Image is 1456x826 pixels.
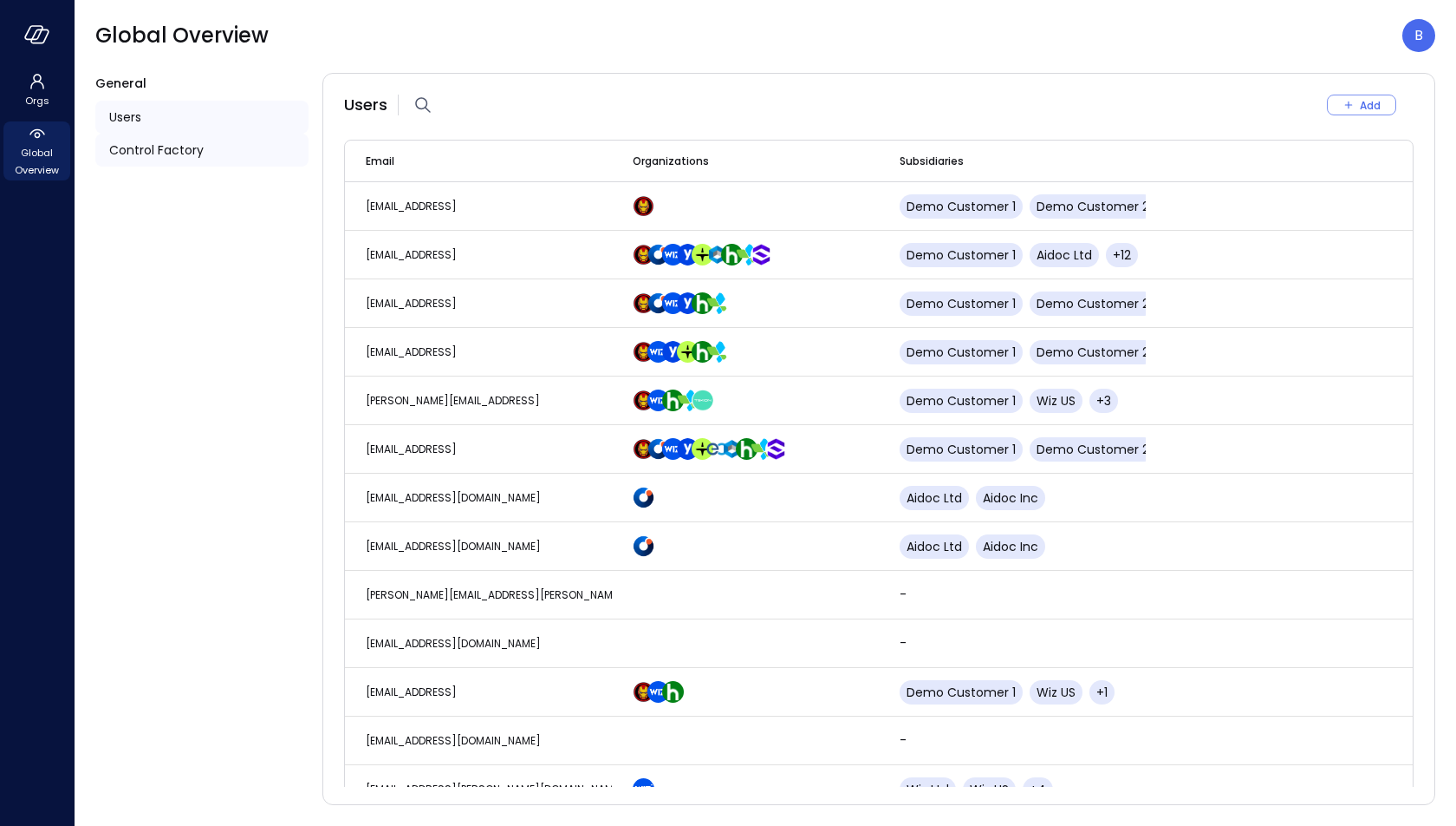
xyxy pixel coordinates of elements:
[983,489,1038,507] span: Aidoc Inc
[900,731,1246,749] p: -
[1037,684,1076,701] span: Wiz US
[633,778,654,800] img: cfcvbyzhwvtbhao628kj
[1096,392,1111,410] span: +3
[721,244,743,265] img: ynjrjpaiymlkbkxtflmu
[3,69,70,111] div: Orgs
[633,438,654,460] img: scnakozdowacoarmaydw
[366,636,541,651] span: [EMAIL_ADDRESS][DOMAIN_NAME]
[699,341,713,363] div: Hippo
[662,390,684,411] img: ynjrjpaiymlkbkxtflmu
[1037,246,1092,264] span: Aidoc Ltd
[662,341,684,363] img: rosehlgmm5jjurozkspi
[757,438,772,460] div: AppsFlyer
[1414,25,1423,46] p: B
[633,244,654,265] img: scnakozdowacoarmaydw
[684,292,699,314] div: Yotpo
[654,341,669,363] div: Wiz
[647,341,669,363] img: cfcvbyzhwvtbhao628kj
[344,94,387,116] span: Users
[970,781,1009,798] span: Wiz US
[677,341,699,363] img: euz2wel6fvrjeyhjwgr9
[1327,95,1396,115] button: Add
[692,292,713,314] img: ynjrjpaiymlkbkxtflmu
[647,681,669,703] img: cfcvbyzhwvtbhao628kj
[95,134,309,167] a: Control Factory
[736,438,757,460] img: ynjrjpaiymlkbkxtflmu
[699,438,713,460] div: TravelPerk
[1037,392,1076,410] span: Wiz US
[669,390,684,411] div: Hippo
[751,438,772,460] img: zbmm8o9awxf8yv3ehdzf
[692,244,713,265] img: euz2wel6fvrjeyhjwgr9
[692,341,713,363] img: ynjrjpaiymlkbkxtflmu
[684,244,699,265] div: Yotpo
[699,390,713,411] div: Tekion
[706,341,728,363] img: zbmm8o9awxf8yv3ehdzf
[25,92,49,109] span: Orgs
[662,292,684,314] img: cfcvbyzhwvtbhao628kj
[743,244,757,265] div: AppsFlyer
[706,244,728,265] img: a5he5ildahzqx8n3jb8t
[699,244,713,265] div: TravelPerk
[366,296,457,311] span: [EMAIL_ADDRESS]
[640,195,654,217] div: Demo Customer
[677,244,699,265] img: rosehlgmm5jjurozkspi
[654,390,669,411] div: Wiz
[640,778,654,800] div: Wiz
[907,344,1016,361] span: Demo Customer 1
[366,587,707,602] span: [PERSON_NAME][EMAIL_ADDRESS][PERSON_NAME][DOMAIN_NAME]
[751,244,772,265] img: oujisyhxiqy1h0xilnqx
[366,199,457,213] span: [EMAIL_ADDRESS]
[692,390,713,411] img: dweq851rzgflucm4u1c8
[647,292,669,314] img: hddnet8eoxqedtuhlo6i
[366,393,540,408] span: [PERSON_NAME][EMAIL_ADDRESS]
[633,681,654,703] img: scnakozdowacoarmaydw
[765,438,787,460] img: oujisyhxiqy1h0xilnqx
[366,442,457,456] span: [EMAIL_ADDRESS]
[907,198,1016,215] span: Demo Customer 1
[95,75,146,92] span: General
[366,539,541,554] span: [EMAIL_ADDRESS][DOMAIN_NAME]
[366,153,394,170] span: Email
[706,292,728,314] img: zbmm8o9awxf8yv3ehdzf
[669,341,684,363] div: Yotpo
[1327,95,1414,115] div: Add New User
[684,390,699,411] div: AppsFlyer
[1037,344,1149,361] span: Demo Customer 2
[907,538,962,555] span: Aidoc Ltd
[757,244,772,265] div: SentinelOne
[10,144,63,179] span: Global Overview
[640,487,654,508] div: Aidoc
[640,244,654,265] div: Demo Customer
[366,344,457,359] span: [EMAIL_ADDRESS]
[654,292,669,314] div: Aidoc
[669,438,684,460] div: Wiz
[640,681,654,703] div: Demo Customer
[654,681,669,703] div: Wiz
[713,244,728,265] div: CyberArk
[662,681,684,703] img: ynjrjpaiymlkbkxtflmu
[633,535,654,557] img: hddnet8eoxqedtuhlo6i
[1096,684,1108,701] span: +1
[907,441,1016,458] span: Demo Customer 1
[633,292,654,314] img: scnakozdowacoarmaydw
[1037,198,1149,215] span: Demo Customer 2
[677,292,699,314] img: rosehlgmm5jjurozkspi
[633,153,709,170] span: Organizations
[366,490,541,505] span: [EMAIL_ADDRESS][DOMAIN_NAME]
[900,634,1246,652] p: -
[743,438,757,460] div: Hippo
[728,438,743,460] div: CyberArk
[699,292,713,314] div: Hippo
[633,341,654,363] img: scnakozdowacoarmaydw
[640,292,654,314] div: Demo Customer
[366,685,457,699] span: [EMAIL_ADDRESS]
[640,341,654,363] div: Demo Customer
[677,390,699,411] img: zbmm8o9awxf8yv3ehdzf
[907,684,1016,701] span: Demo Customer 1
[95,101,309,134] div: Users
[669,292,684,314] div: Wiz
[647,244,669,265] img: hddnet8eoxqedtuhlo6i
[640,390,654,411] div: Demo Customer
[633,195,654,217] img: scnakozdowacoarmaydw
